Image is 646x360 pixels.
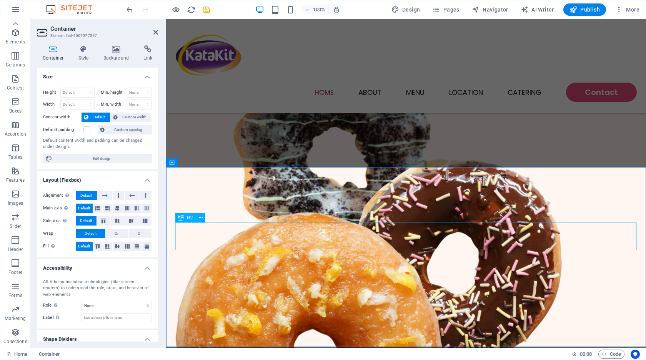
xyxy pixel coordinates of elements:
[631,350,640,359] button: Usercentrics
[39,350,60,359] nav: breadcrumb
[43,229,76,238] label: Wrap
[39,350,60,359] span: Click to select. Double-click to edit
[76,229,105,238] button: Default
[43,138,152,150] div: Default content width and padding can be changed under Design.
[429,3,462,16] button: Pages
[10,223,22,229] p: Slider
[76,216,97,226] button: Default
[572,350,592,359] h6: Session time
[6,39,25,45] p: Elements
[43,242,76,251] label: Fill
[8,292,22,299] p: Forms
[187,216,193,220] span: H2
[43,313,82,322] label: Label
[125,5,134,14] i: Undo: Delete elements (Ctrl+Z)
[612,3,643,16] button: More
[80,191,92,200] span: Default
[106,229,128,238] button: On
[129,229,152,238] button: Off
[138,229,143,238] span: Off
[55,154,150,163] span: Edit design
[78,204,90,213] span: Default
[43,154,152,163] button: Edit design
[6,177,25,183] p: Features
[598,350,624,359] button: Code
[472,6,508,13] span: Navigator
[518,3,557,16] button: AI Writer
[8,246,23,252] p: Header
[43,216,76,226] label: Side axis
[82,113,110,122] button: Default
[76,242,93,251] button: Default
[5,131,26,137] p: Accordion
[186,5,196,14] button: reload
[101,102,127,106] label: Min. width
[80,216,92,226] span: Default
[43,102,60,106] label: Width
[138,45,158,61] h4: Link
[602,350,621,359] span: Code
[37,330,158,344] h4: Shape Dividers
[8,154,22,160] p: Tables
[313,5,325,14] h6: 100%
[107,125,150,134] span: Custom spacing
[43,191,76,200] label: Alignment
[76,191,97,200] button: Default
[50,25,158,32] h2: Container
[569,6,600,13] span: Publish
[115,229,120,238] span: On
[37,171,158,185] h4: Layout (Flexbox)
[5,315,26,322] p: Marketing
[37,45,73,61] h4: Container
[469,3,511,16] button: Navigator
[85,229,97,238] span: Default
[3,338,27,345] p: Collections
[37,259,158,273] h4: Accessibility
[7,85,24,91] p: Content
[73,45,98,61] h4: Style
[111,113,152,122] button: Custom width
[580,350,592,359] span: 00 00
[563,3,606,16] button: Publish
[615,6,639,13] span: More
[301,5,329,14] button: 100%
[43,204,76,213] label: Main axis
[43,301,60,310] span: Role
[78,242,90,251] span: Default
[50,32,143,39] h3: Element #ed-1007577517
[43,279,152,298] div: ARIA helps assistive technologies (like screen readers) to understand the role, state, and behavi...
[82,313,152,322] input: Use a descriptive name
[333,6,340,13] i: On resize automatically adjust zoom level to fit chosen device.
[202,5,211,14] button: save
[44,5,102,14] img: Editor Logo
[6,62,25,68] p: Columns
[391,6,420,13] span: Design
[9,108,22,114] p: Boxes
[388,3,423,16] button: Design
[43,90,60,95] label: Height
[43,125,83,134] label: Default padding
[120,113,150,122] span: Custom width
[101,90,127,95] label: Min. height
[521,6,554,13] span: AI Writer
[6,350,27,359] a: Click to cancel selection. Double-click to open Pages
[76,204,93,213] button: Default
[43,113,82,122] label: Content width
[125,5,134,14] button: undo
[8,269,22,275] p: Footer
[91,113,108,122] span: Default
[8,200,23,206] p: Images
[98,125,152,134] button: Custom spacing
[37,68,158,81] h4: Size
[432,6,459,13] span: Pages
[98,45,138,61] h4: Background
[585,351,586,357] span: :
